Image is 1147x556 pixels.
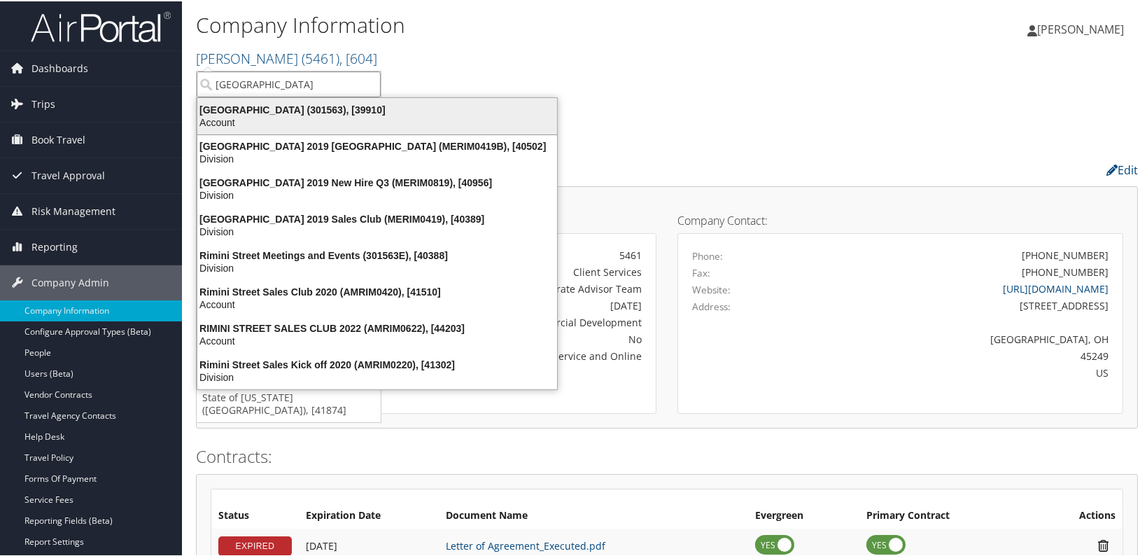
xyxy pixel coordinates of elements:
div: [GEOGRAPHIC_DATA] 2019 Sales Club (MERIM0419), [40389] [189,211,565,224]
a: State of [US_STATE] ([GEOGRAPHIC_DATA]), [41874] [197,384,381,421]
div: [PHONE_NUMBER] [1022,263,1109,278]
span: ( 5461 ) [302,48,339,67]
th: Expiration Date [299,502,439,527]
th: Actions [1033,502,1123,527]
label: Website: [692,282,731,296]
span: Trips [31,85,55,120]
span: Company Admin [31,264,109,299]
th: Evergreen [748,502,859,527]
div: Division [189,151,565,164]
img: airportal-logo.png [31,9,171,42]
div: Account [189,333,565,346]
th: Status [211,502,299,527]
a: Letter of Agreement_Executed.pdf [446,538,605,551]
span: Risk Management [31,193,115,228]
h2: Contracts: [196,443,1138,467]
label: Phone: [692,248,723,262]
div: Add/Edit Date [306,538,432,551]
th: Document Name [439,502,748,527]
a: [PERSON_NAME] [1027,7,1138,49]
div: 45249 [801,347,1109,362]
div: Account [189,115,565,127]
label: Fax: [692,265,710,279]
div: [PHONE_NUMBER] [1022,246,1109,261]
span: Dashboards [31,50,88,85]
div: [GEOGRAPHIC_DATA] (301563), [39910] [189,102,565,115]
div: Rimini Street Sales Kick off 2020 (AMRIM0220), [41302] [189,357,565,370]
div: RIMINI STREET SALES CLUB 2022 (AMRIM0622), [44203] [189,321,565,333]
div: [GEOGRAPHIC_DATA], OH [801,331,1109,345]
span: Reporting [31,228,78,263]
a: [URL][DOMAIN_NAME] [1003,281,1109,294]
div: [GEOGRAPHIC_DATA] 2019 New Hire Q3 (MERIM0819), [40956] [189,175,565,188]
span: Book Travel [31,121,85,156]
label: Address: [692,298,731,312]
div: [STREET_ADDRESS] [801,297,1109,312]
input: Search Accounts [197,70,381,96]
a: [PERSON_NAME] [196,48,377,67]
div: Division [189,370,565,382]
h1: Company Information [196,9,824,39]
span: [DATE] [306,538,337,551]
div: EXPIRED [218,535,292,555]
div: Rimini Street Sales Club 2020 (AMRIM0420), [41510] [189,284,565,297]
th: Primary Contract [859,502,1033,527]
div: Division [189,260,565,273]
a: Edit [1106,161,1138,176]
i: Remove Contract [1091,537,1116,552]
div: [GEOGRAPHIC_DATA] 2019 [GEOGRAPHIC_DATA] (MERIM0419B), [40502] [189,139,565,151]
span: Travel Approval [31,157,105,192]
span: [PERSON_NAME] [1037,20,1124,36]
div: Division [189,224,565,237]
div: Rimini Street Meetings and Events (301563E), [40388] [189,248,565,260]
div: Account [189,297,565,310]
h4: Company Contact: [677,214,1123,225]
span: , [ 604 ] [339,48,377,67]
div: US [801,364,1109,379]
div: Division [189,188,565,200]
